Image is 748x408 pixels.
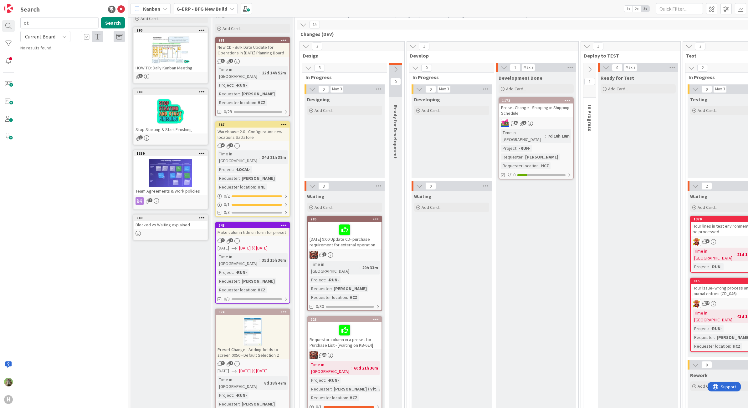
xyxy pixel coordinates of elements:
[221,361,225,365] span: 1
[234,166,252,173] div: -LOCAL-
[259,69,260,76] span: :
[412,74,486,80] span: In Progress
[693,310,735,323] div: Time in [GEOGRAPHIC_DATA]
[20,17,99,28] input: Search for title...
[308,222,382,249] div: [DATE] 9:00 Update CD- purchase requirement for external operation
[421,64,432,72] span: 0
[216,309,289,359] div: 674Preset Change - Adding fields to screen 0050 - Default Selection 2
[624,6,633,12] span: 1x
[134,151,207,195] div: 1339Team Agreements & Work policies
[524,66,533,69] div: Max 3
[326,377,341,384] div: -RUN-
[233,166,234,173] span: :
[136,90,207,94] div: 888
[134,28,207,72] div: 890HOW TO: Daily Kanban Meeting
[256,245,268,251] div: [DATE]
[234,269,248,276] div: -RUN-
[690,193,708,199] span: Waiting
[584,53,673,59] span: Deploy to TEST
[690,96,708,103] span: Testing
[216,128,289,141] div: Warehouse 2.0 - Configuration new locations Sattstore
[499,119,573,127] div: JK
[305,74,379,80] span: In Progress
[310,294,347,301] div: Requester location
[693,238,701,246] img: LC
[410,53,571,59] span: Develop
[425,85,436,93] span: 0
[240,400,276,407] div: [PERSON_NAME]
[322,353,326,357] span: 25
[134,125,207,133] div: Stop Starting & Start Finishing
[499,97,574,179] a: 1173Preset Change - Shipping in Shipping ScheduleJKTime in [GEOGRAPHIC_DATA]:7d 18h 18mProject:-R...
[693,334,714,341] div: Requester
[310,377,325,384] div: Project
[234,392,248,399] div: -RUN-
[139,135,143,139] span: 1
[352,365,380,371] div: 60d 21h 36m
[4,378,13,386] img: TT
[218,99,255,106] div: Requester location
[139,74,143,78] span: 1
[307,96,330,103] span: Designing
[260,69,288,76] div: 22d 14h 52m
[641,6,649,12] span: 3x
[134,151,207,156] div: 1339
[218,368,229,374] span: [DATE]
[239,175,240,182] span: :
[612,64,622,71] span: 0
[136,151,207,156] div: 1339
[351,365,352,371] span: :
[310,251,318,259] img: JK
[218,123,289,127] div: 887
[308,322,382,349] div: Requestor column in a preset for Purchase List - [waiting on KB-624]
[735,251,735,258] span: :
[223,26,243,31] span: Add Card...
[218,269,233,276] div: Project
[215,121,290,217] a: 887Warehouse 2.0 - Configuration new locations SattstoreTime in [GEOGRAPHIC_DATA]:34d 21h 38mProj...
[693,300,701,308] img: LC
[4,395,13,404] div: H
[218,245,229,251] span: [DATE]
[709,325,724,332] div: -RUN-
[361,264,380,271] div: 20h 33m
[318,85,329,93] span: 0
[218,310,289,314] div: 674
[218,223,289,228] div: 648
[414,96,440,103] span: Developing
[347,294,348,301] span: :
[310,394,347,401] div: Requester location
[216,122,289,128] div: 887
[303,53,397,59] span: Design
[218,175,239,182] div: Requester
[502,98,573,103] div: 1173
[310,276,325,283] div: Project
[13,1,28,8] span: Support
[308,216,382,249] div: 785[DATE] 9:00 Update CD- purchase requirement for external operation
[705,301,710,305] span: 16
[218,184,255,190] div: Requester location
[20,45,125,51] div: No results found.
[218,400,239,407] div: Requester
[315,108,335,113] span: Add Card...
[693,263,708,270] div: Project
[693,248,735,261] div: Time in [GEOGRAPHIC_DATA]
[546,133,571,139] div: 7d 18h 18m
[501,154,523,160] div: Requester
[25,33,55,40] span: Current Board
[240,278,276,285] div: [PERSON_NAME]
[308,251,382,259] div: JK
[633,6,641,12] span: 2x
[239,278,240,285] span: :
[499,75,542,81] span: Development Done
[584,78,595,85] span: 1
[626,66,635,69] div: Max 3
[224,209,230,216] span: 0/3
[347,394,348,401] span: :
[708,325,709,332] span: :
[134,64,207,72] div: HOW TO: Daily Kanban Meeting
[216,223,289,228] div: 648
[218,66,259,80] div: Time in [GEOGRAPHIC_DATA]
[148,198,152,202] span: 2
[539,162,540,169] span: :
[310,317,382,322] div: 228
